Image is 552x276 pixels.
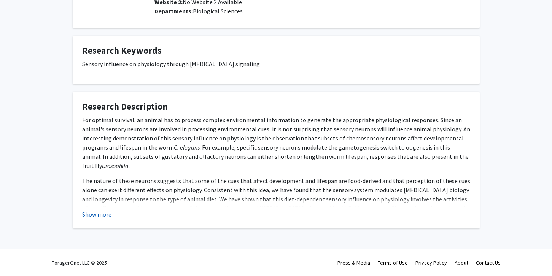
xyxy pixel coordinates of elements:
[154,7,193,15] b: Departments:
[337,259,370,266] a: Press & Media
[82,45,470,56] h4: Research Keywords
[193,7,243,15] span: Biological Sciences
[378,259,408,266] a: Terms of Use
[82,115,470,170] p: For optimal survival, an animal has to process complex environmental information to generate the ...
[6,242,32,270] iframe: Chat
[82,101,470,112] h4: Research Description
[82,59,470,69] p: Sensory influence on physiology through [MEDICAL_DATA] signaling
[102,162,129,169] em: Drosophila
[476,259,501,266] a: Contact Us
[52,249,107,276] div: ForagerOne, LLC © 2025
[455,259,468,266] a: About
[82,210,111,219] button: Show more
[82,176,470,240] p: The nature of these neurons suggests that some of the cues that affect development and lifespan a...
[415,259,447,266] a: Privacy Policy
[174,144,200,151] em: C. elegans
